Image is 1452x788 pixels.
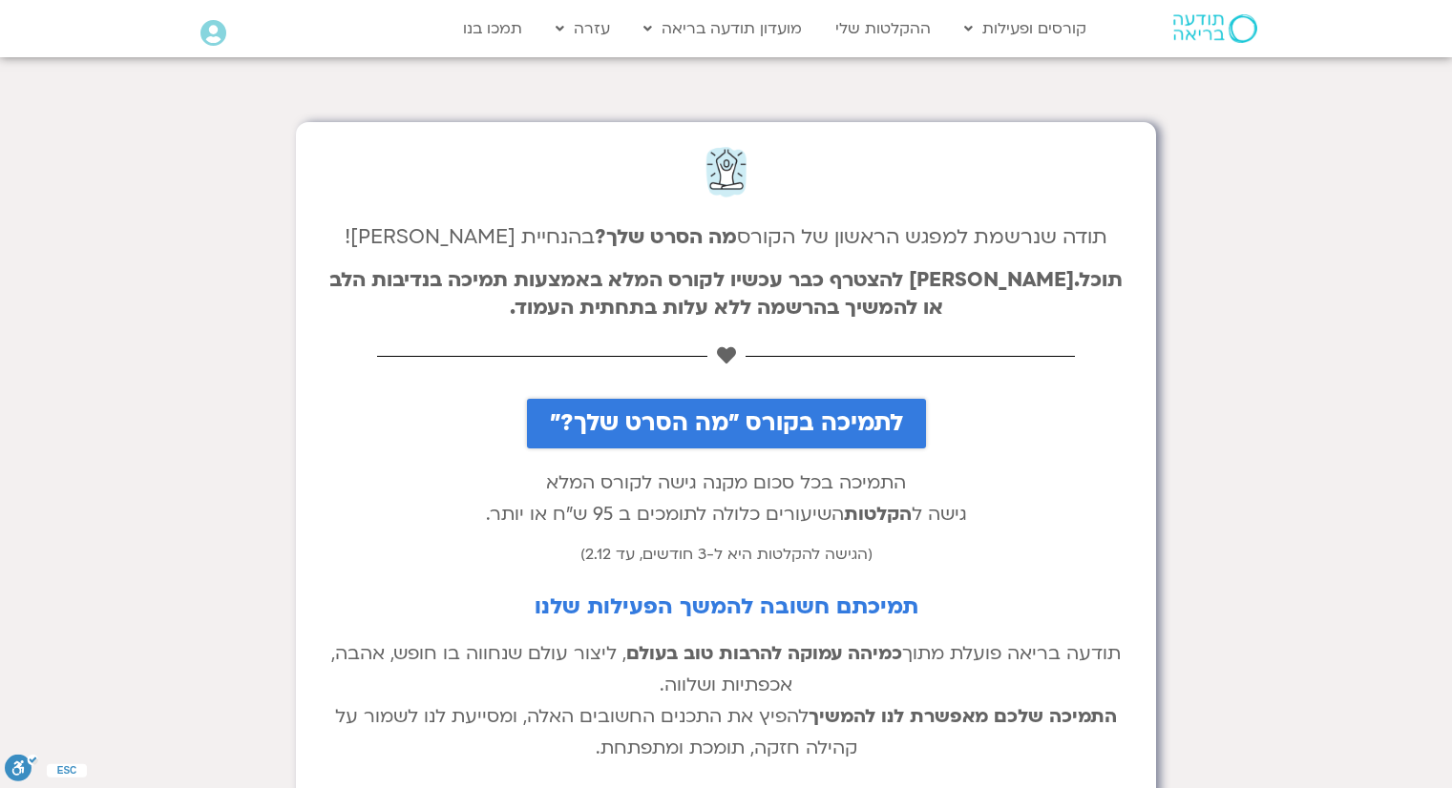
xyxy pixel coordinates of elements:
span: לתמיכה בקורס "מה הסרט שלך?" [550,410,903,437]
a: ההקלטות שלי [826,10,940,47]
h6: (הגישה להקלטות היא ל-3 חודשים, עד 2.12) [315,545,1137,566]
h2: תמיכתם חשובה להמשך הפעילות שלנו [315,594,1137,619]
a: לתמיכה בקורס "מה הסרט שלך?" [527,399,926,448]
a: קורסים ופעילות [955,10,1096,47]
h4: תודה שנרשמת למפגש הראשון של הקורס בהנחיית [PERSON_NAME]! [315,224,1137,252]
img: תודעה בריאה [1173,14,1257,43]
p: התמיכה בכל סכום מקנה גישה לקורס המלא גישה ל השיעורים כלולה לתומכים ב 95 ש"ח או יותר. [315,467,1137,530]
b: הקלטות [844,502,912,527]
strong: מה הסרט שלך? [595,223,737,251]
b: התמיכה שלכם מאפשרת לנו להמשיך [809,704,1117,729]
a: עזרה [546,10,620,47]
b: תוכל.[PERSON_NAME] להצטרף כבר עכשיו לקורס המלא באמצעות תמיכה בנדיבות הלב או להמשיך בהרשמה ללא עלו... [329,266,1123,321]
b: כמיהה עמוקה להרבות טוב בעולם [626,641,902,666]
p: תודעה בריאה פועלת מתוך , ליצור עולם שנחווה בו חופש, אהבה, אכפתיות ושלווה. להפיץ את התכנים החשובים... [315,638,1137,764]
a: מועדון תודעה בריאה [634,10,811,47]
a: תמכו בנו [453,10,532,47]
